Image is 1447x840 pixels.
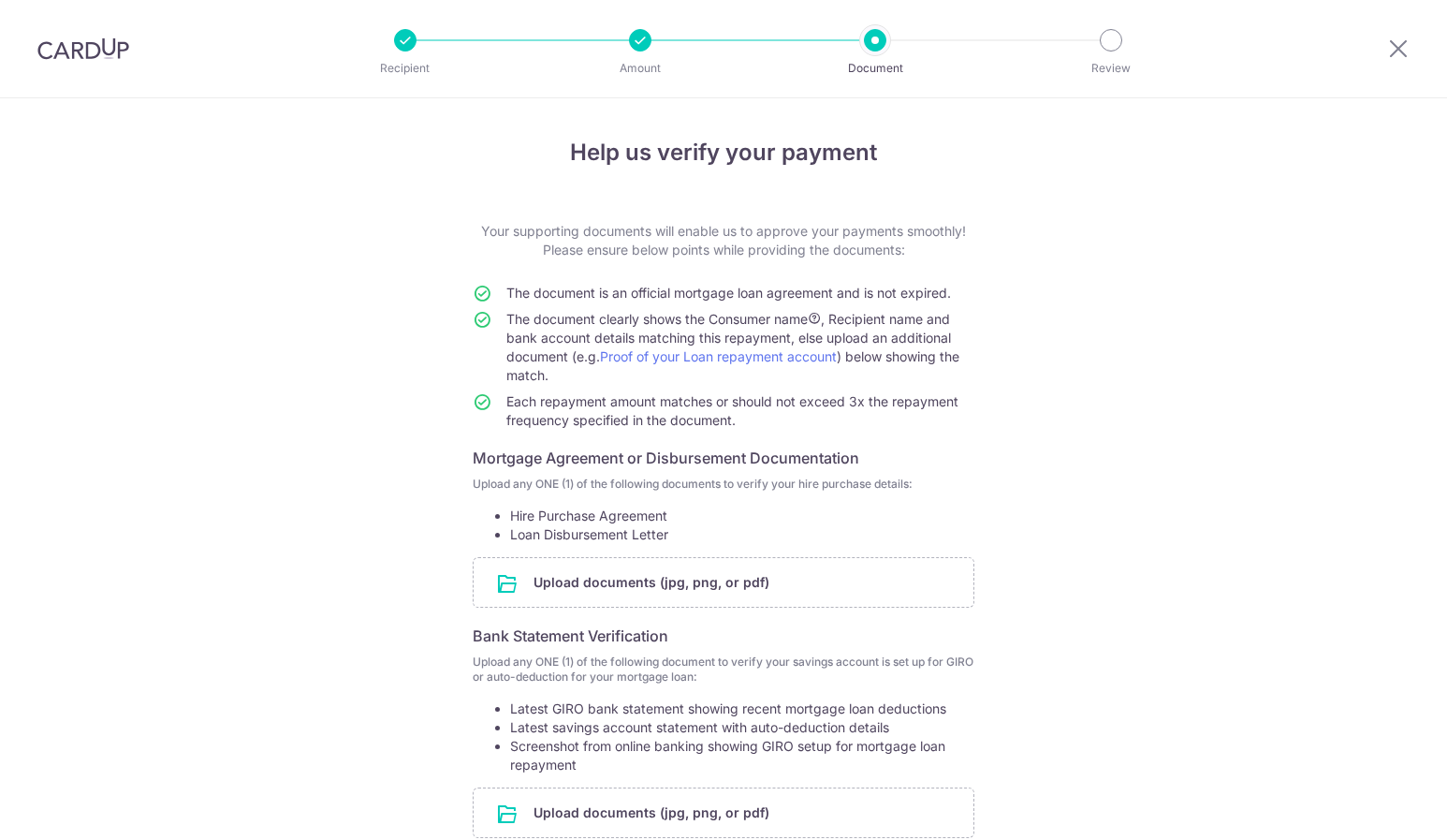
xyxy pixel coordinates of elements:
li: Latest savings account statement with auto-deduction details [510,718,974,737]
a: Proof of your Loan repayment account [600,348,837,364]
li: Loan Disbursement Letter [510,525,974,544]
h4: Help us verify your payment [473,136,974,169]
span: The document clearly shows the Consumer name , Recipient name and bank account details matching t... [506,311,959,383]
p: Your supporting documents will enable us to approve your payments smoothly! Please ensure below p... [473,222,974,259]
p: Recipient [336,59,475,78]
h6: Mortgage Agreement or Disbursement Documentation [473,447,974,469]
h6: Bank Statement Verification [473,625,974,647]
span: The document is an official mortgage loan agreement and is not expired. [506,285,951,301]
img: CardUp [37,37,129,60]
div: Upload documents (jpg, png, or pdf) [473,788,974,838]
p: Amount [571,59,709,78]
p: Upload any ONE (1) of the following document to verify your savings account is set up for GIRO or... [473,655,974,685]
p: Upload any ONE (1) of the following documents to verify your hire purchase details: [473,477,974,492]
li: Latest GIRO bank statement showing recent mortgage loan deductions [510,700,974,718]
p: Document [806,59,944,78]
li: Hire Purchase Agreement [510,507,974,525]
div: Upload documents (jpg, png, or pdf) [473,557,974,608]
p: Review [1042,59,1180,78]
span: Each repayment amount matches or should not exceed 3x the repayment frequency specified in the do... [506,393,958,428]
li: Screenshot from online banking showing GIRO setup for mortgage loan repayment [510,737,974,774]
